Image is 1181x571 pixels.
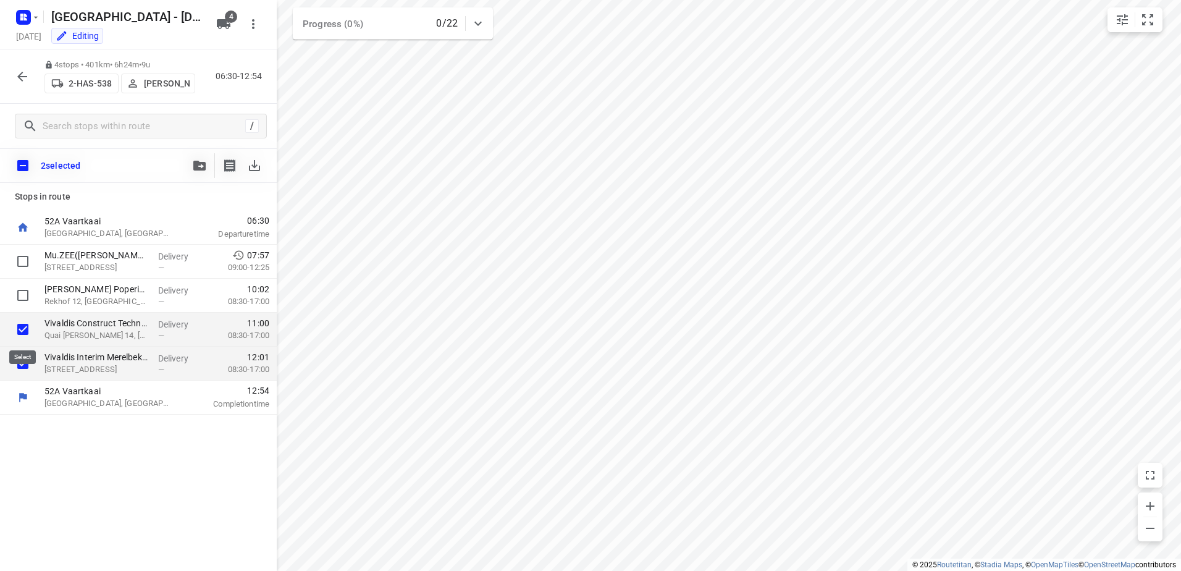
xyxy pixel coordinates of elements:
[44,59,195,71] p: 4 stops • 401km • 6h24m
[11,29,46,43] h5: Project date
[56,30,99,42] div: You are currently in edit mode.
[41,161,80,171] p: 2 selected
[11,351,35,376] span: Select
[208,329,269,342] p: 08:30-17:00
[44,385,173,397] p: 52A Vaartkaai
[293,7,493,40] div: Progress (0%)0/22
[158,297,164,307] span: —
[44,227,173,240] p: [GEOGRAPHIC_DATA], [GEOGRAPHIC_DATA]
[1135,7,1160,32] button: Fit zoom
[436,16,458,31] p: 0/22
[44,261,148,274] p: [STREET_ADDRESS]
[158,250,204,263] p: Delivery
[44,74,119,93] button: 2-HAS-538
[44,397,173,410] p: [GEOGRAPHIC_DATA], [GEOGRAPHIC_DATA]
[211,12,236,36] button: 4
[937,560,972,569] a: Routetitan
[139,60,141,69] span: •
[232,249,245,261] svg: Early
[141,60,150,69] span: 9u
[1084,560,1135,569] a: OpenStreetMap
[188,228,269,240] p: Departure time
[11,249,35,274] span: Select
[44,215,173,227] p: 52A Vaartkaai
[1110,7,1135,32] button: Map settings
[303,19,363,30] span: Progress (0%)
[208,261,269,274] p: 09:00-12:25
[158,365,164,374] span: —
[188,384,269,397] span: 12:54
[44,317,148,329] p: Vivaldis Construct Technics Tournai([PERSON_NAME])
[247,249,269,261] span: 07:57
[44,351,148,363] p: Vivaldis Interim Merelbeke([PERSON_NAME])
[46,7,206,27] h5: Rename
[912,560,1176,569] li: © 2025 , © , © © contributors
[158,352,204,365] p: Delivery
[1031,560,1078,569] a: OpenMapTiles
[121,74,195,93] button: [PERSON_NAME]
[188,398,269,410] p: Completion time
[158,331,164,340] span: —
[1107,7,1162,32] div: small contained button group
[208,363,269,376] p: 08:30-17:00
[44,283,148,295] p: Vivaldis Poperinge(Régis Birgel)
[44,329,148,342] p: Quai [PERSON_NAME] 14, [GEOGRAPHIC_DATA]
[980,560,1022,569] a: Stadia Maps
[44,249,148,261] p: Mu.ZEE(Christine Van Daele)
[44,363,148,376] p: Zwijnaardsesteenweg 6, Merelbeke-melle
[144,78,190,88] p: [PERSON_NAME]
[188,214,269,227] span: 06:30
[158,263,164,273] span: —
[158,284,204,297] p: Delivery
[208,295,269,308] p: 08:30-17:00
[245,119,259,133] div: /
[158,318,204,331] p: Delivery
[225,11,237,23] span: 4
[11,283,35,308] span: Select
[69,78,112,88] p: 2-HAS-538
[247,283,269,295] span: 10:02
[216,70,267,83] p: 06:30-12:54
[242,153,267,178] span: Download stops
[247,317,269,329] span: 11:00
[241,12,266,36] button: More
[43,117,245,136] input: Search stops within route
[247,351,269,363] span: 12:01
[217,153,242,178] button: Print shipping labels
[15,190,262,203] p: Stops in route
[44,295,148,308] p: Rekhof 12, [GEOGRAPHIC_DATA]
